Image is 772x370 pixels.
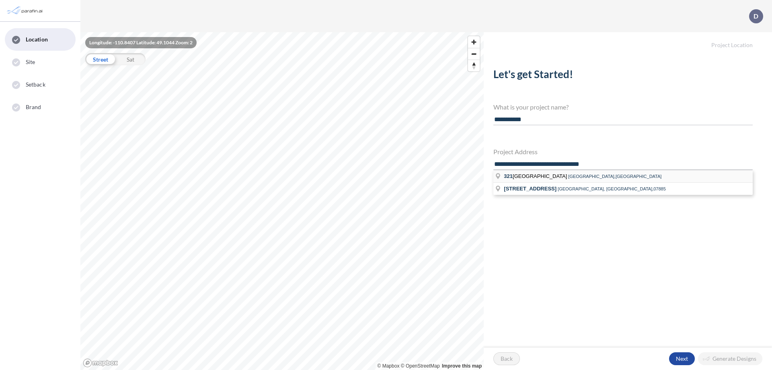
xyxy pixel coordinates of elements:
button: Next [669,352,695,365]
h4: Project Address [493,148,753,155]
canvas: Map [80,32,484,370]
img: Parafin [6,3,45,18]
button: Zoom out [468,48,480,60]
a: OpenStreetMap [401,363,440,369]
span: [GEOGRAPHIC_DATA], [GEOGRAPHIC_DATA],07885 [558,186,666,191]
button: Zoom in [468,36,480,48]
span: [STREET_ADDRESS] [504,186,556,192]
span: [GEOGRAPHIC_DATA] [504,173,568,179]
span: Site [26,58,35,66]
div: Longitude: -110.8407 Latitude: 49.1044 Zoom: 2 [85,37,197,48]
a: Improve this map [442,363,482,369]
p: Next [676,355,688,363]
a: Mapbox [378,363,400,369]
h2: Let's get Started! [493,68,753,84]
span: [GEOGRAPHIC_DATA],[GEOGRAPHIC_DATA] [568,174,661,179]
span: Location [26,35,48,43]
button: Reset bearing to north [468,60,480,71]
a: Mapbox homepage [83,358,118,368]
span: Setback [26,81,45,89]
div: Street [85,53,115,65]
span: 321 [504,173,513,179]
p: D [754,12,758,20]
h5: Project Location [484,32,772,49]
h4: What is your project name? [493,103,753,111]
div: Sat [115,53,146,65]
span: Brand [26,103,41,111]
